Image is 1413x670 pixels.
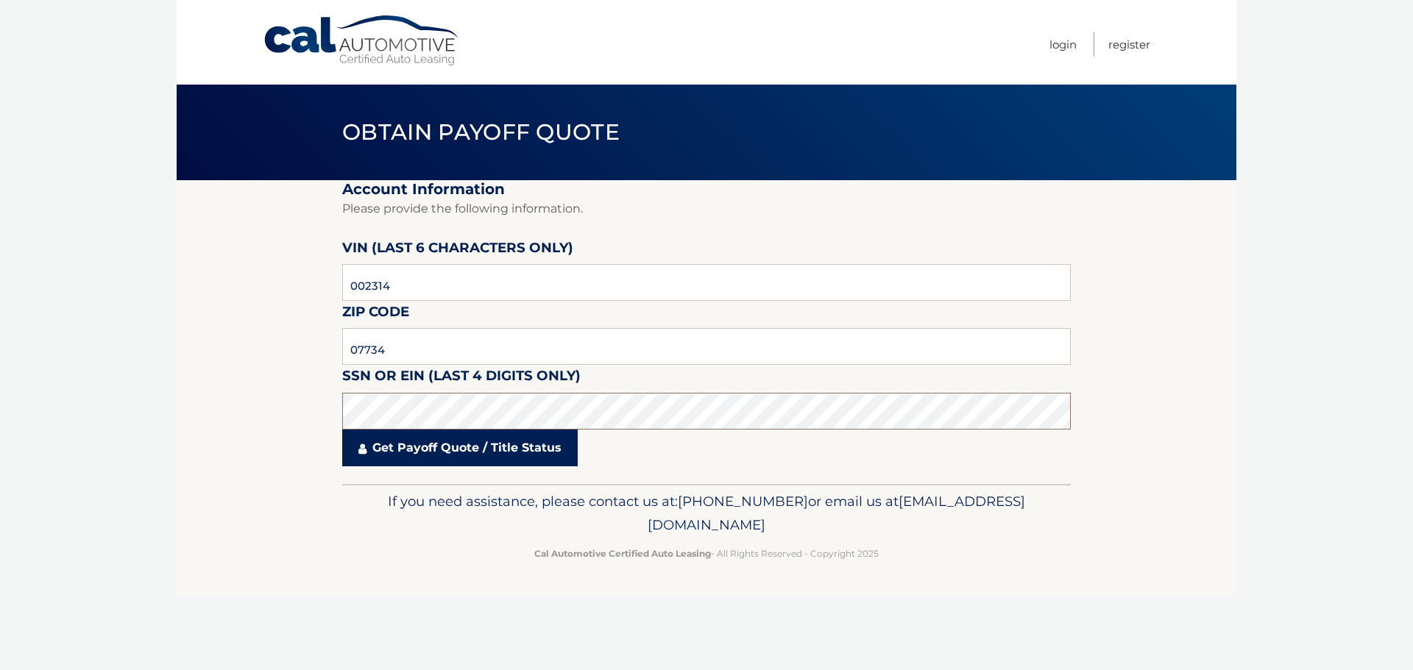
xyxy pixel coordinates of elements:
[342,237,573,264] label: VIN (last 6 characters only)
[342,301,409,328] label: Zip Code
[342,365,581,392] label: SSN or EIN (last 4 digits only)
[1049,32,1077,57] a: Login
[342,180,1071,199] h2: Account Information
[342,118,620,146] span: Obtain Payoff Quote
[352,490,1061,537] p: If you need assistance, please contact us at: or email us at
[678,493,808,510] span: [PHONE_NUMBER]
[263,15,461,67] a: Cal Automotive
[342,430,578,466] a: Get Payoff Quote / Title Status
[352,546,1061,561] p: - All Rights Reserved - Copyright 2025
[534,548,711,559] strong: Cal Automotive Certified Auto Leasing
[1108,32,1150,57] a: Register
[342,199,1071,219] p: Please provide the following information.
